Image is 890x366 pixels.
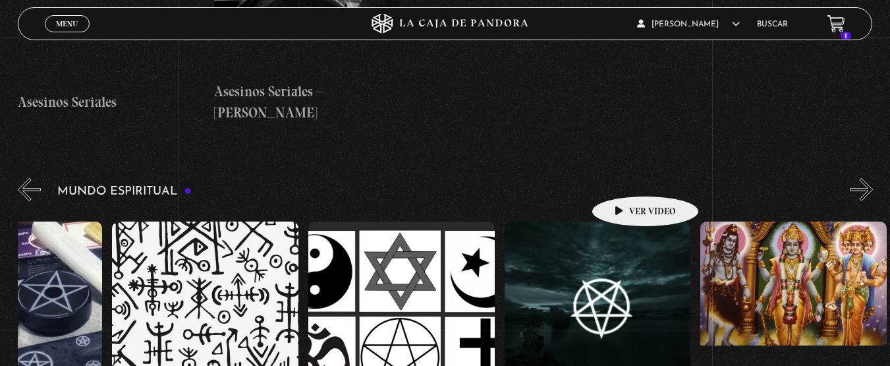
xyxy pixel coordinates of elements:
a: 1 [827,15,845,33]
span: [PERSON_NAME] [637,20,740,28]
button: Previous [18,178,41,201]
h4: Asesinos Seriales [18,92,204,113]
span: Menu [56,20,78,28]
button: Next [850,178,873,201]
a: Buscar [757,20,788,28]
span: 1 [841,32,851,40]
h4: Asesinos Seriales – [PERSON_NAME] [214,81,401,123]
h3: Mundo Espiritual [57,185,192,198]
span: Cerrar [51,31,82,40]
